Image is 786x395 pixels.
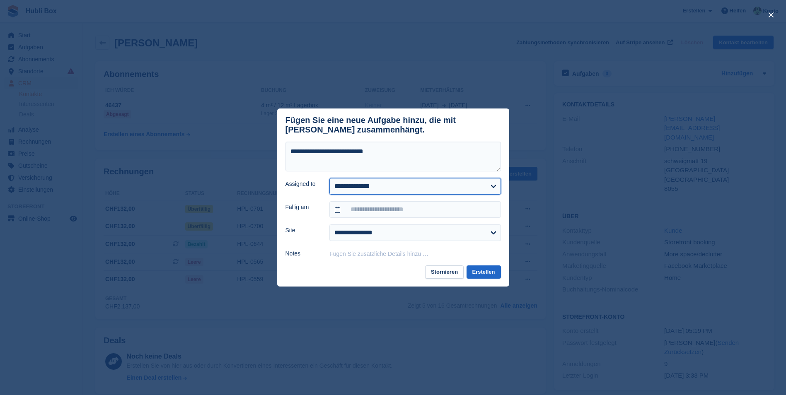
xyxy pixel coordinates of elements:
button: close [764,8,778,22]
button: Erstellen [467,265,501,279]
button: Fügen Sie zusätzliche Details hinzu … [329,250,428,257]
label: Assigned to [285,180,320,188]
div: Fügen Sie eine neue Aufgabe hinzu, die mit [PERSON_NAME] zusammenhängt. [285,116,501,135]
label: Notes [285,249,320,258]
label: Site [285,226,320,235]
button: Stornieren [425,265,464,279]
label: Fällig am [285,203,320,212]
